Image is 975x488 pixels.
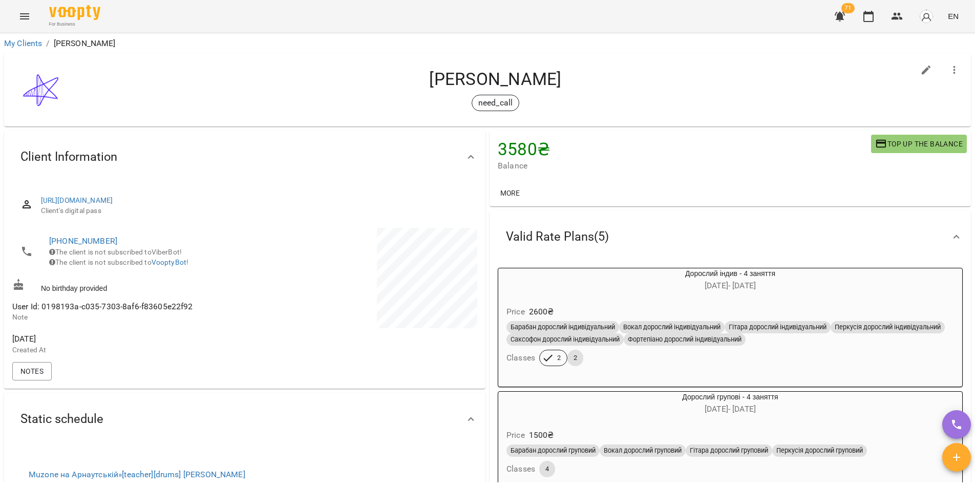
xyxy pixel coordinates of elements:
[12,312,243,323] p: Note
[772,446,867,455] span: Перкусія дорослий груповий
[944,7,963,26] button: EN
[948,11,959,22] span: EN
[919,9,934,24] img: avatar_s.png
[77,69,914,90] h4: [PERSON_NAME]
[12,62,69,118] img: f4e45e3ec4a4324011811d0d6848daaa.png
[506,462,535,476] h6: Classes
[54,37,116,50] p: [PERSON_NAME]
[4,131,485,183] div: Client Information
[46,37,49,50] li: /
[498,139,871,160] h4: 3580 ₴
[875,138,963,150] span: Top up the balance
[12,302,193,311] span: User Id: 0198193a-c035-7303-8af6-f83605e22f92
[498,268,962,378] button: Дорослий індив - 4 заняття[DATE]- [DATE]Price2600₴Барабан дорослий індивідуальнийВокал дорослий і...
[498,187,522,199] span: More
[490,210,971,263] div: Valid Rate Plans(5)
[506,323,619,332] span: Барабан дорослий індивідуальний
[29,470,245,479] a: Muzone на Арнаутській»[teacher][drums] [PERSON_NAME]
[49,5,100,20] img: Voopty Logo
[567,353,583,363] span: 2
[20,411,103,427] span: Static schedule
[529,306,554,318] p: 2600 ₴
[871,135,967,153] button: Top up the balance
[841,3,855,13] span: 71
[600,446,686,455] span: Вокал дорослий груповий
[49,258,188,266] span: The client is not subscribed to !
[4,37,971,50] nav: breadcrumb
[498,268,962,293] div: Дорослий індив - 4 заняття
[725,323,831,332] span: Гітара дорослий індивідуальний
[49,236,117,246] a: [PHONE_NUMBER]
[478,97,513,109] p: need_call
[41,206,469,216] span: Client's digital pass
[624,335,746,344] span: Фортепіано дорослий індивідуальний
[20,365,44,377] span: Notes
[498,392,962,416] div: Дорослий групові - 4 заняття
[831,323,945,332] span: Перкусія дорослий індивідуальний
[551,353,567,363] span: 2
[41,196,113,204] a: [URL][DOMAIN_NAME]
[506,446,600,455] span: Барабан дорослий груповий
[539,464,555,474] span: 4
[506,428,525,442] h6: Price
[506,305,525,319] h6: Price
[4,38,42,48] a: My Clients
[49,21,100,28] span: For Business
[705,281,756,290] span: [DATE] - [DATE]
[12,333,243,345] span: [DATE]
[506,229,609,245] span: Valid Rate Plans ( 5 )
[20,149,117,165] span: Client Information
[472,95,519,111] div: need_call
[705,404,756,414] span: [DATE] - [DATE]
[49,248,182,256] span: The client is not subscribed to ViberBot!
[506,351,535,365] h6: Classes
[506,335,624,344] span: Саксофон дорослий індивідуальний
[494,184,526,202] button: More
[10,277,245,295] div: No birthday provided
[619,323,725,332] span: Вокал дорослий індивідуальний
[12,4,37,29] button: Menu
[12,345,243,355] p: Created At
[4,393,485,445] div: Static schedule
[529,429,554,441] p: 1500 ₴
[12,362,52,380] button: Notes
[152,258,186,266] a: VooptyBot
[498,160,871,172] span: Balance
[686,446,772,455] span: Гітара дорослий груповий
